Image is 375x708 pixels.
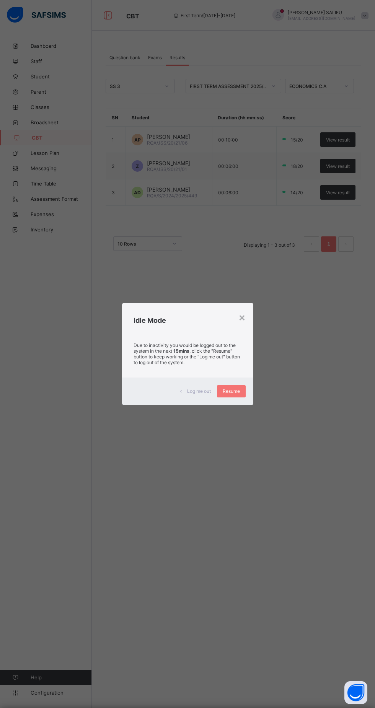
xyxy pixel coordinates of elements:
h2: Idle Mode [134,316,242,324]
span: Log me out [187,388,211,394]
span: Resume [223,388,240,394]
button: Open asap [344,681,367,704]
div: × [238,311,246,324]
strong: 15mins [173,348,189,354]
p: Due to inactivity you would be logged out to the system in the next , click the "Resume" button t... [134,342,242,365]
